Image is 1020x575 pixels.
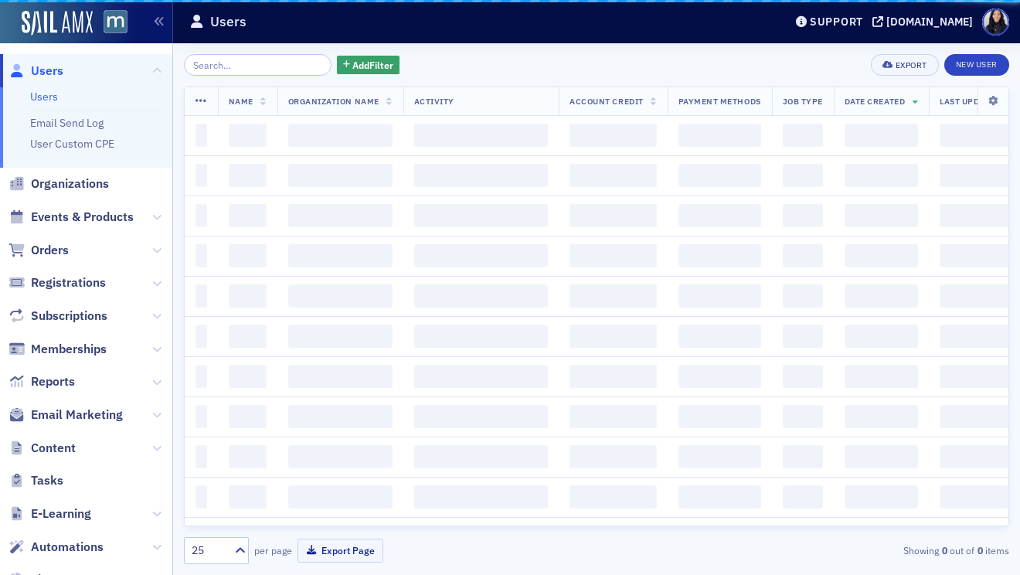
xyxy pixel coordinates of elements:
[8,373,75,390] a: Reports
[229,204,267,227] span: ‌
[184,54,331,76] input: Search…
[783,124,823,147] span: ‌
[288,96,379,107] span: Organization Name
[569,284,656,308] span: ‌
[229,244,267,267] span: ‌
[845,164,918,187] span: ‌
[288,284,393,308] span: ‌
[104,10,127,34] img: SailAMX
[8,242,69,259] a: Orders
[229,284,267,308] span: ‌
[569,325,656,348] span: ‌
[229,485,267,509] span: ‌
[31,341,107,358] span: Memberships
[783,284,823,308] span: ‌
[288,164,393,187] span: ‌
[896,61,927,70] div: Export
[337,56,400,75] button: AddFilter
[886,15,973,29] div: [DOMAIN_NAME]
[31,373,75,390] span: Reports
[783,164,823,187] span: ‌
[195,204,207,227] span: ‌
[871,54,938,76] button: Export
[982,9,1009,36] span: Profile
[31,63,63,80] span: Users
[569,164,656,187] span: ‌
[31,505,91,522] span: E-Learning
[195,284,207,308] span: ‌
[845,204,918,227] span: ‌
[195,526,207,549] span: ‌
[195,405,207,428] span: ‌
[414,325,549,348] span: ‌
[783,405,823,428] span: ‌
[810,15,863,29] div: Support
[8,63,63,80] a: Users
[678,164,761,187] span: ‌
[288,325,393,348] span: ‌
[783,325,823,348] span: ‌
[414,164,549,187] span: ‌
[414,96,454,107] span: Activity
[845,325,918,348] span: ‌
[8,209,134,226] a: Events & Products
[678,124,761,147] span: ‌
[229,445,267,468] span: ‌
[31,308,107,325] span: Subscriptions
[845,96,905,107] span: Date Created
[195,124,207,147] span: ‌
[8,308,107,325] a: Subscriptions
[414,204,549,227] span: ‌
[195,445,207,468] span: ‌
[678,365,761,388] span: ‌
[414,124,549,147] span: ‌
[678,325,761,348] span: ‌
[195,164,207,187] span: ‌
[31,175,109,192] span: Organizations
[229,325,267,348] span: ‌
[8,407,123,424] a: Email Marketing
[845,124,918,147] span: ‌
[30,90,58,104] a: Users
[31,440,76,457] span: Content
[783,445,823,468] span: ‌
[940,96,1000,107] span: Last Updated
[783,96,823,107] span: Job Type
[940,204,1014,227] span: ‌
[288,124,393,147] span: ‌
[229,164,267,187] span: ‌
[195,485,207,509] span: ‌
[30,137,114,151] a: User Custom CPE
[569,96,643,107] span: Account Credit
[229,124,267,147] span: ‌
[288,204,393,227] span: ‌
[940,325,1014,348] span: ‌
[210,12,246,31] h1: Users
[939,543,950,557] strong: 0
[352,58,393,72] span: Add Filter
[569,365,656,388] span: ‌
[940,244,1014,267] span: ‌
[31,407,123,424] span: Email Marketing
[940,445,1014,468] span: ‌
[8,274,106,291] a: Registrations
[414,244,549,267] span: ‌
[22,11,93,36] a: SailAMX
[940,124,1014,147] span: ‌
[974,543,985,557] strong: 0
[254,543,292,557] label: per page
[229,365,267,388] span: ‌
[229,405,267,428] span: ‌
[940,284,1014,308] span: ‌
[93,10,127,36] a: View Homepage
[678,96,761,107] span: Payment Methods
[8,539,104,556] a: Automations
[783,244,823,267] span: ‌
[31,242,69,259] span: Orders
[229,96,253,107] span: Name
[288,485,393,509] span: ‌
[678,204,761,227] span: ‌
[414,445,549,468] span: ‌
[845,284,918,308] span: ‌
[414,405,549,428] span: ‌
